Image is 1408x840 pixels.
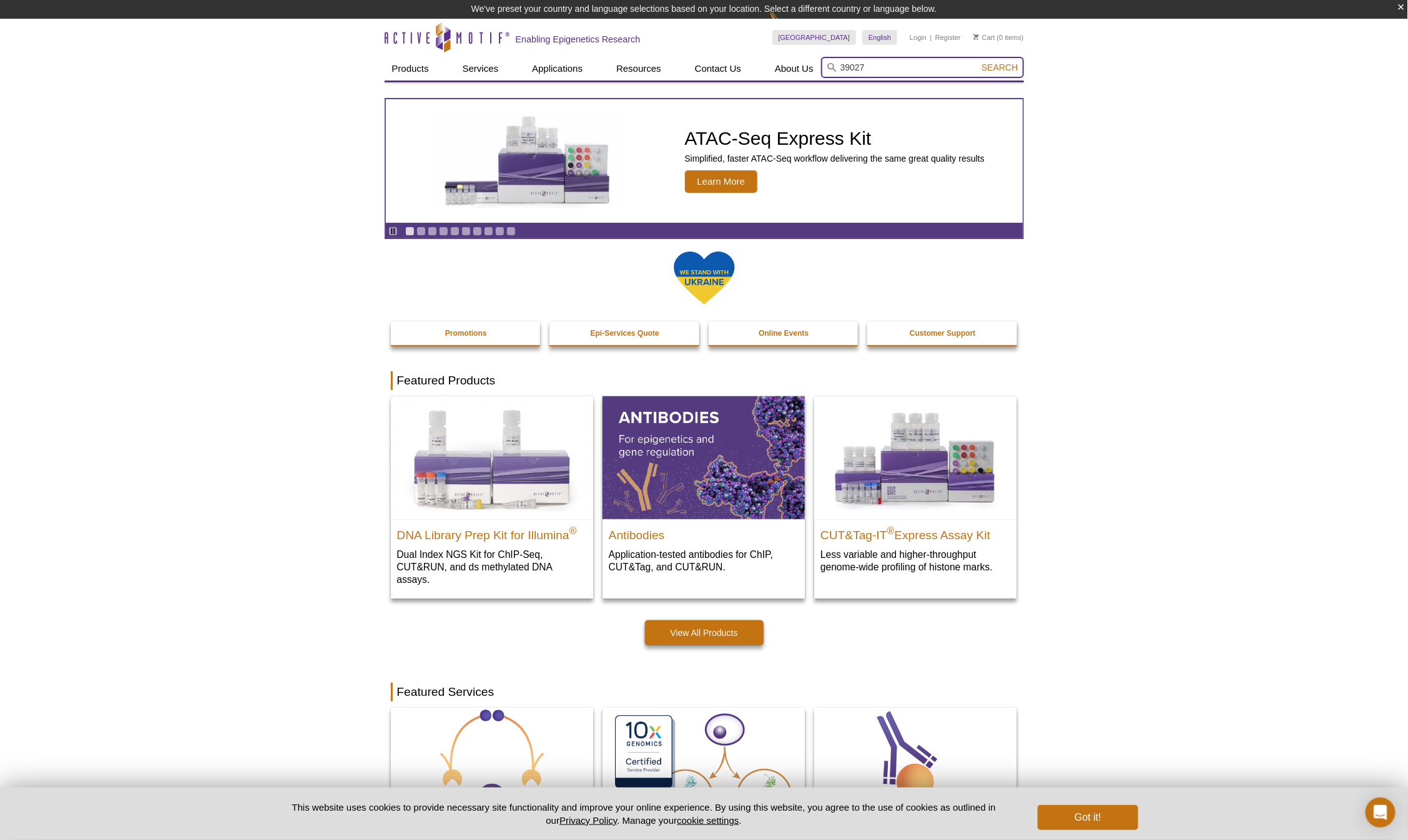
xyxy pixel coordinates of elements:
p: Less variable and higher-throughput genome-wide profiling of histone marks​. [820,548,1010,574]
a: Services [455,57,506,81]
img: DNA Library Prep Kit for Illumina [391,396,593,519]
a: Go to slide 6 [461,227,471,236]
strong: Online Events [759,329,809,338]
a: Go to slide 8 [484,227,493,236]
a: Toggle autoplay [388,227,398,236]
li: | [930,30,932,45]
img: Your Cart [973,34,979,40]
a: Online Events [709,321,860,345]
button: cookie settings [677,815,739,826]
img: We Stand With Ukraine [673,250,736,306]
img: All Antibodies [603,396,805,519]
a: Cart [973,33,995,42]
h2: DNA Library Prep Kit for Illumina [397,523,587,542]
a: Go to slide 1 [405,227,415,236]
h2: CUT&Tag-IT Express Assay Kit [820,523,1010,542]
p: Dual Index NGS Kit for ChIP-Seq, CUT&RUN, and ds methylated DNA assays. [397,548,587,586]
img: CUT&Tag-IT® Express Assay Kit [814,396,1017,519]
a: Go to slide 10 [506,227,516,236]
a: Resources [609,57,669,81]
h2: Antibodies [609,523,799,542]
p: This website uses cookies to provide necessary site functionality and improve your online experie... [270,801,1018,827]
img: Single-Cell Multiome Servicee [603,708,805,831]
button: Got it! [1038,805,1138,830]
article: ATAC-Seq Express Kit [386,99,1023,223]
a: CUT&Tag-IT® Express Assay Kit CUT&Tag-IT®Express Assay Kit Less variable and higher-throughput ge... [814,396,1017,585]
a: Go to slide 2 [416,227,426,236]
h2: Featured Services [391,683,1018,701]
strong: Promotions [445,329,487,338]
a: [GEOGRAPHIC_DATA] [772,30,857,45]
h2: Featured Products [391,371,1018,390]
a: Register [935,33,961,42]
input: Keyword, Cat. No. [821,57,1024,78]
a: Go to slide 3 [428,227,437,236]
a: ATAC-Seq Express Kit ATAC-Seq Express Kit Simplified, faster ATAC-Seq workflow delivering the sam... [386,99,1023,223]
a: View All Products [645,620,764,645]
sup: ® [887,525,895,536]
span: Search [982,62,1018,72]
img: Change Here [769,9,802,39]
a: Login [910,33,927,42]
a: Privacy Policy [559,815,617,826]
span: Learn More [685,170,758,193]
strong: Customer Support [910,329,975,338]
h2: ATAC-Seq Express Kit [685,129,985,148]
h2: Enabling Epigenetics Research [516,34,641,45]
img: Fixed ATAC-Seq Services [391,708,593,831]
strong: Epi-Services Quote [591,329,659,338]
div: Open Intercom Messenger [1366,798,1396,828]
a: Go to slide 4 [439,227,448,236]
a: Applications [524,57,590,81]
sup: ® [569,525,577,536]
img: ATAC-Seq Express Kit [426,114,632,208]
a: Go to slide 9 [495,227,505,236]
a: Epi-Services Quote [549,321,701,345]
a: All Antibodies Antibodies Application-tested antibodies for ChIP, CUT&Tag, and CUT&RUN. [603,396,805,585]
a: About Us [767,57,821,81]
a: Go to slide 7 [473,227,482,236]
p: Simplified, faster ATAC-Seq workflow delivering the same great quality results [685,153,985,164]
a: English [862,30,897,45]
button: Search [978,62,1022,73]
img: TIP-ChIP Service [814,708,1017,830]
a: Promotions [391,321,542,345]
a: DNA Library Prep Kit for Illumina DNA Library Prep Kit for Illumina® Dual Index NGS Kit for ChIP-... [391,396,593,598]
a: Products [385,57,436,81]
a: Go to slide 5 [450,227,460,236]
li: (0 items) [973,30,1024,45]
a: Contact Us [687,57,749,81]
a: Customer Support [867,321,1018,345]
p: Application-tested antibodies for ChIP, CUT&Tag, and CUT&RUN. [609,548,799,574]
